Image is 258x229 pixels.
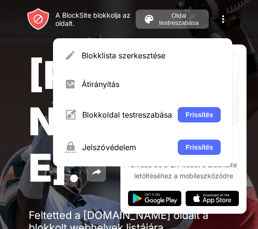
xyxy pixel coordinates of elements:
button: Frissítés [178,140,221,155]
font: Blokkoldal testreszabása [82,110,172,120]
img: share.svg [91,166,102,178]
img: menu-customize.svg [64,109,76,120]
img: menu-pencil.svg [64,50,76,61]
font: Átirányítás [82,79,119,89]
img: header-logo.svg [27,8,50,31]
font: [PERSON_NAME]. [29,52,176,191]
button: Frissítés [178,107,221,122]
font: Frissítés [185,111,213,119]
font: Oldal testreszabása [159,12,199,26]
img: pallet.svg [143,13,155,25]
font: Jelszóvédelem [82,142,136,152]
button: Oldal testreszabása [136,10,209,29]
img: menu-redirect.svg [64,78,76,90]
img: menu-icon.svg [217,13,229,25]
font: A BlockSite blokkolja az oldalt. [55,11,130,27]
font: Blokklista szerkesztése [82,51,165,60]
font: Frissítés [185,143,213,151]
img: menu-password.svg [64,142,76,153]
